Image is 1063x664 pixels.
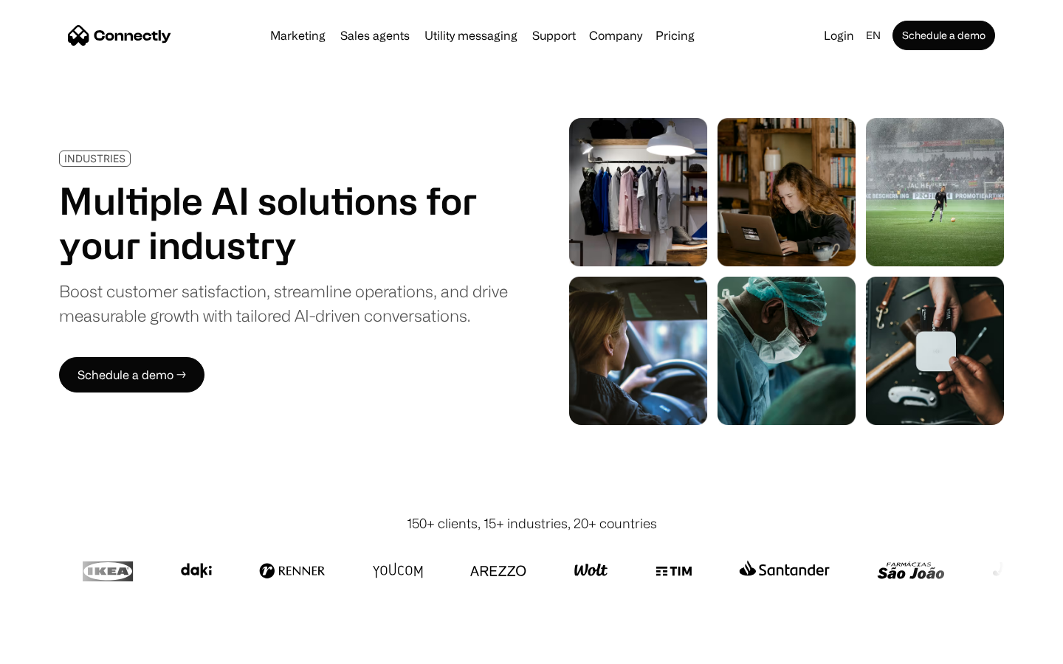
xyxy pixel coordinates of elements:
a: Schedule a demo [892,21,995,50]
a: Login [818,25,860,46]
div: INDUSTRIES [64,153,125,164]
ul: Language list [30,638,89,659]
a: Schedule a demo → [59,357,204,392]
div: Boost customer satisfaction, streamline operations, and drive measurable growth with tailored AI-... [59,279,508,328]
a: Pricing [650,30,701,41]
a: Support [526,30,582,41]
a: Utility messaging [419,30,523,41]
div: en [866,25,881,46]
h1: Multiple AI solutions for your industry [59,179,508,267]
a: Sales agents [334,30,416,41]
aside: Language selected: English [15,637,89,659]
a: Marketing [264,30,331,41]
div: Company [589,25,642,46]
div: 150+ clients, 15+ industries, 20+ countries [407,513,657,533]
